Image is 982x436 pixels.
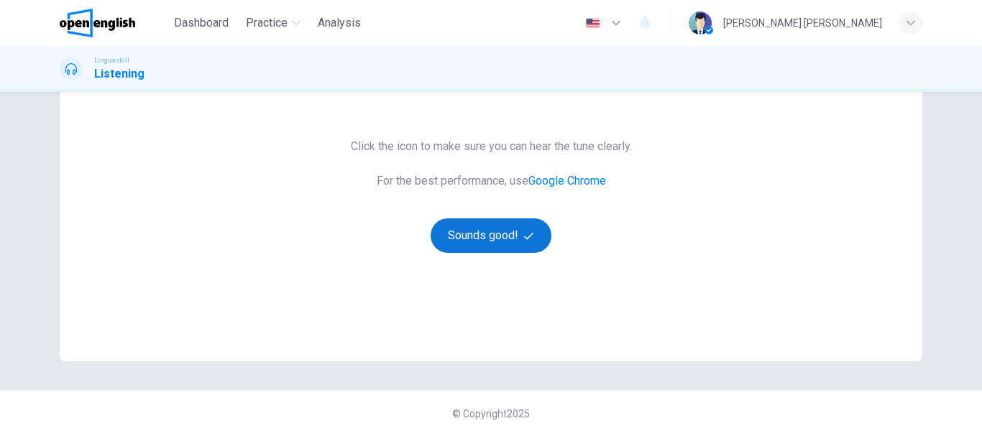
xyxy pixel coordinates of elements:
img: Profile picture [689,11,712,34]
a: Google Chrome [528,174,606,187]
span: For the best performance, use [351,172,632,190]
div: [PERSON_NAME] [PERSON_NAME] [723,14,882,32]
span: Linguaskill [94,55,129,65]
img: OpenEnglish logo [60,9,135,37]
button: Analysis [312,10,367,36]
span: © Copyright 2025 [452,408,530,419]
button: Dashboard [168,10,234,36]
span: Analysis [318,14,361,32]
button: Sounds good! [431,218,551,253]
button: Practice [240,10,306,36]
img: en [584,18,602,29]
a: OpenEnglish logo [60,9,168,37]
span: Dashboard [174,14,229,32]
span: Click the icon to make sure you can hear the tune clearly. [351,138,632,155]
h1: Listening [94,65,144,83]
span: Practice [246,14,288,32]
